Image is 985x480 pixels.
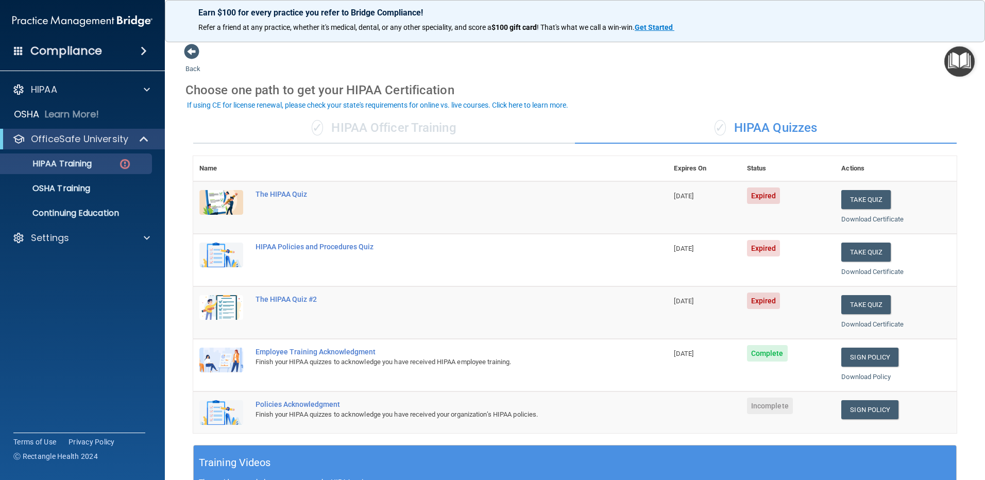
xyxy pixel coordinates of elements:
a: Back [185,53,200,73]
button: Take Quiz [841,295,891,314]
th: Status [741,156,836,181]
th: Actions [835,156,957,181]
h4: Compliance [30,44,102,58]
button: If using CE for license renewal, please check your state's requirements for online vs. live cours... [185,100,570,110]
p: Learn More! [45,108,99,121]
a: Terms of Use [13,437,56,447]
div: Finish your HIPAA quizzes to acknowledge you have received your organization’s HIPAA policies. [256,408,616,421]
p: OfficeSafe University [31,133,128,145]
span: [DATE] [674,350,693,357]
p: Continuing Education [7,208,147,218]
div: The HIPAA Quiz #2 [256,295,616,303]
div: The HIPAA Quiz [256,190,616,198]
span: [DATE] [674,192,693,200]
div: HIPAA Quizzes [575,113,957,144]
div: Finish your HIPAA quizzes to acknowledge you have received HIPAA employee training. [256,356,616,368]
span: Ⓒ Rectangle Health 2024 [13,451,98,461]
span: Expired [747,187,780,204]
img: PMB logo [12,11,152,31]
a: Get Started [635,23,674,31]
a: Download Certificate [841,268,904,276]
span: Expired [747,240,780,256]
div: HIPAA Officer Training [193,113,575,144]
p: OSHA Training [7,183,90,194]
span: ! That's what we call a win-win. [537,23,635,31]
p: Earn $100 for every practice you refer to Bridge Compliance! [198,8,952,18]
span: Incomplete [747,398,793,414]
span: Complete [747,345,788,362]
a: Sign Policy [841,348,898,367]
span: Expired [747,293,780,309]
span: [DATE] [674,297,693,305]
span: ✓ [715,120,726,135]
p: Settings [31,232,69,244]
img: danger-circle.6113f641.png [118,158,131,170]
p: HIPAA Training [7,159,92,169]
th: Expires On [668,156,740,181]
button: Open Resource Center [944,46,975,77]
a: Download Policy [841,373,891,381]
div: If using CE for license renewal, please check your state's requirements for online vs. live cours... [187,101,568,109]
span: [DATE] [674,245,693,252]
a: Download Certificate [841,320,904,328]
div: Policies Acknowledgment [256,400,616,408]
button: Take Quiz [841,190,891,209]
button: Take Quiz [841,243,891,262]
strong: Get Started [635,23,673,31]
p: OSHA [14,108,40,121]
th: Name [193,156,249,181]
span: Refer a friend at any practice, whether it's medical, dental, or any other speciality, and score a [198,23,491,31]
a: Privacy Policy [69,437,115,447]
div: HIPAA Policies and Procedures Quiz [256,243,616,251]
a: OfficeSafe University [12,133,149,145]
strong: $100 gift card [491,23,537,31]
p: HIPAA [31,83,57,96]
a: HIPAA [12,83,150,96]
a: Settings [12,232,150,244]
div: Choose one path to get your HIPAA Certification [185,75,964,105]
a: Sign Policy [841,400,898,419]
h5: Training Videos [199,454,271,472]
a: Download Certificate [841,215,904,223]
span: ✓ [312,120,323,135]
div: Employee Training Acknowledgment [256,348,616,356]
